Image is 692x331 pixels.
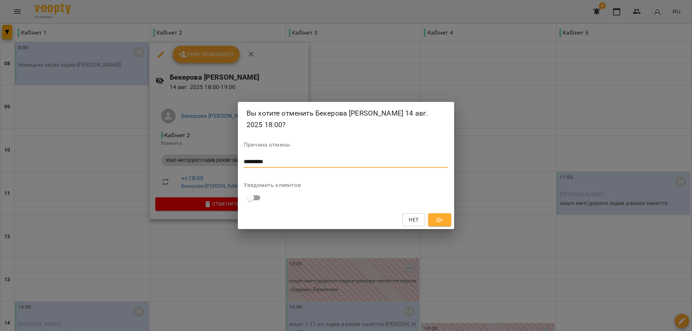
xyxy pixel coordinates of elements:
button: Нет [402,213,425,226]
label: Причина отмены [244,142,448,148]
h2: Вы хотите отменить Бекерова [PERSON_NAME] 14 авг. 2025 18:00? [247,108,445,130]
span: Да [436,215,443,224]
span: Нет [409,215,418,224]
label: Уведомить клиентов [244,182,448,188]
button: Да [428,213,451,226]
